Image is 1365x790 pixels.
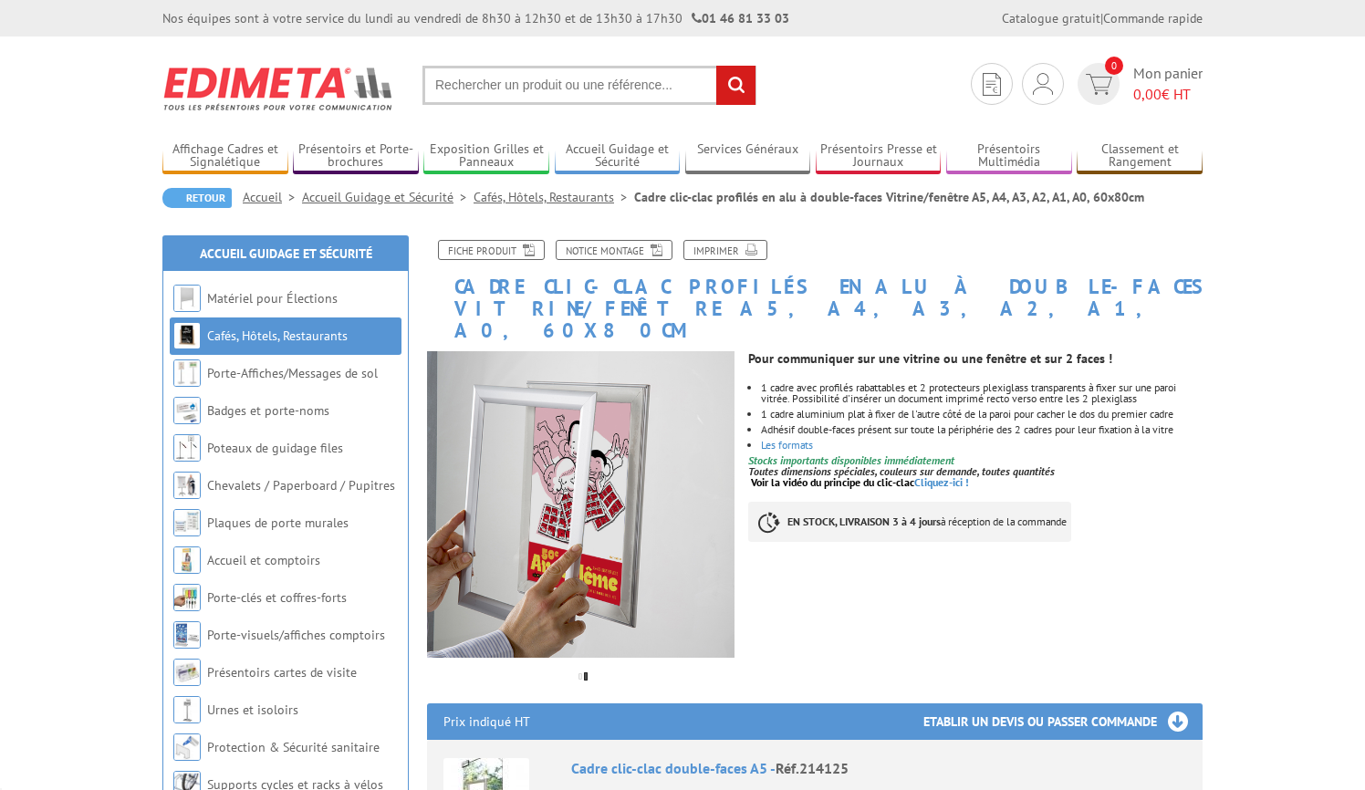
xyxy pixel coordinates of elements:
img: Porte-visuels/affiches comptoirs [173,621,201,649]
a: Chevalets / Paperboard / Pupitres [207,477,395,494]
span: Réf.214125 [776,759,849,777]
a: Présentoirs cartes de visite [207,664,357,681]
div: | [1002,9,1203,27]
font: Stocks importants disponibles immédiatement [748,453,954,467]
a: Fiche produit [438,240,545,260]
a: Les formats [761,438,813,452]
a: Cafés, Hôtels, Restaurants [474,189,634,205]
h1: Cadre clic-clac profilés en alu à double-faces Vitrine/fenêtre A5, A4, A3, A2, A1, A0, 60x80cm [413,240,1216,342]
a: Porte-clés et coffres-forts [207,589,347,606]
span: 0 [1105,57,1123,75]
img: Poteaux de guidage files [173,434,201,462]
strong: EN STOCK, LIVRAISON 3 à 4 jours [787,515,941,528]
img: Présentoirs cartes de visite [173,659,201,686]
a: Présentoirs Multimédia [946,141,1072,172]
a: Matériel pour Élections [207,290,338,307]
input: Rechercher un produit ou une référence... [422,66,756,105]
a: Affichage Cadres et Signalétique [162,141,288,172]
a: devis rapide 0 Mon panier 0,00€ HT [1073,63,1203,105]
a: Poteaux de guidage files [207,440,343,456]
input: rechercher [716,66,755,105]
span: 0,00 [1133,85,1162,103]
a: Catalogue gratuit [1002,10,1100,26]
img: Matériel pour Élections [173,285,201,312]
div: Nos équipes sont à votre service du lundi au vendredi de 8h30 à 12h30 et de 13h30 à 17h30 [162,9,789,27]
a: Protection & Sécurité sanitaire [207,739,380,755]
a: Voir la vidéo du principe du clic-clacCliquez-ici ! [751,475,969,489]
img: Accueil et comptoirs [173,546,201,574]
a: Porte-Affiches/Messages de sol [207,365,378,381]
div: Cadre clic-clac double-faces A5 - [571,758,1186,779]
a: Accueil [243,189,302,205]
img: devis rapide [983,73,1001,96]
span: Voir la vidéo du principe du clic-clac [751,475,914,489]
p: à réception de la commande [748,502,1071,542]
a: Cafés, Hôtels, Restaurants [207,327,348,344]
strong: 01 46 81 33 03 [692,10,789,26]
a: Badges et porte-noms [207,402,329,419]
a: Accueil Guidage et Sécurité [200,245,372,262]
li: 1 cadre avec profilés rabattables et 2 protecteurs plexiglass transparents à fixer sur une paroi ... [761,382,1203,404]
a: Classement et Rangement [1077,141,1203,172]
img: Plaques de porte murales [173,509,201,536]
a: Retour [162,188,232,208]
p: Prix indiqué HT [443,703,530,740]
img: devis rapide [1086,74,1112,95]
span: € HT [1133,84,1203,105]
img: Badges et porte-noms [173,397,201,424]
img: 214125_cadre_clic_clac_double_faces_vitrine.jpg [427,351,735,659]
em: Toutes dimensions spéciales, couleurs sur demande, toutes quantités [748,464,1055,478]
img: Chevalets / Paperboard / Pupitres [173,472,201,499]
li: Cadre clic-clac profilés en alu à double-faces Vitrine/fenêtre A5, A4, A3, A2, A1, A0, 60x80cm [634,188,1144,206]
img: devis rapide [1033,73,1053,95]
a: Plaques de porte murales [207,515,349,531]
a: Commande rapide [1103,10,1203,26]
h3: Etablir un devis ou passer commande [923,703,1203,740]
img: Cafés, Hôtels, Restaurants [173,322,201,349]
img: Edimeta [162,55,395,122]
a: Exposition Grilles et Panneaux [423,141,549,172]
li: 1 cadre aluminium plat à fixer de l'autre côté de la paroi pour cacher le dos du premier cadre [761,409,1203,420]
img: Porte-Affiches/Messages de sol [173,359,201,387]
strong: Pour communiquer sur une vitrine ou une fenêtre et sur 2 faces ! [748,350,1112,367]
span: Mon panier [1133,63,1203,105]
a: Accueil et comptoirs [207,552,320,568]
a: Accueil Guidage et Sécurité [302,189,474,205]
a: Imprimer [683,240,767,260]
a: Notice Montage [556,240,672,260]
a: Présentoirs et Porte-brochures [293,141,419,172]
a: Urnes et isoloirs [207,702,298,718]
a: Services Généraux [685,141,811,172]
img: Urnes et isoloirs [173,696,201,723]
img: Protection & Sécurité sanitaire [173,733,201,761]
li: Adhésif double-faces présent sur toute la périphérie des 2 cadres pour leur fixation à la vitre [761,424,1203,435]
img: Porte-clés et coffres-forts [173,584,201,611]
a: Porte-visuels/affiches comptoirs [207,627,385,643]
a: Accueil Guidage et Sécurité [555,141,681,172]
a: Présentoirs Presse et Journaux [816,141,942,172]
